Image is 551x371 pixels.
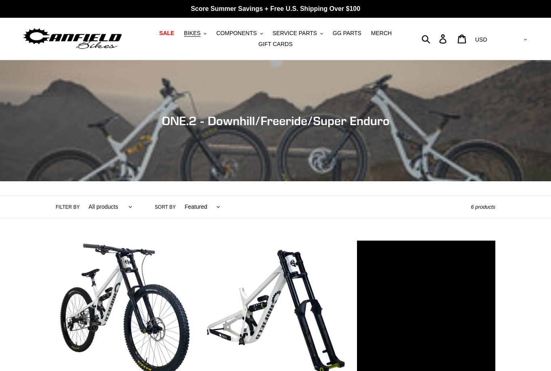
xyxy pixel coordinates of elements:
span: GG PARTS [333,30,361,37]
span: ONE.2 - Downhill/Freeride/Super Enduro [162,113,390,128]
span: COMPONENTS [216,30,257,37]
span: MERCH [371,30,392,37]
a: SALE [155,28,178,39]
button: SERVICE PARTS [268,28,327,39]
label: Filter by [56,203,80,211]
span: 6 products [471,204,495,210]
img: Canfield Bikes [22,26,123,52]
a: GIFT CARDS [255,39,297,50]
button: BIKES [180,28,211,39]
button: COMPONENTS [212,28,267,39]
span: BIKES [184,30,200,37]
a: MERCH [367,28,396,39]
span: GIFT CARDS [259,41,293,48]
a: GG PARTS [329,28,365,39]
span: SERVICE PARTS [272,30,317,37]
span: SALE [159,30,174,37]
label: Sort by [155,203,176,211]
